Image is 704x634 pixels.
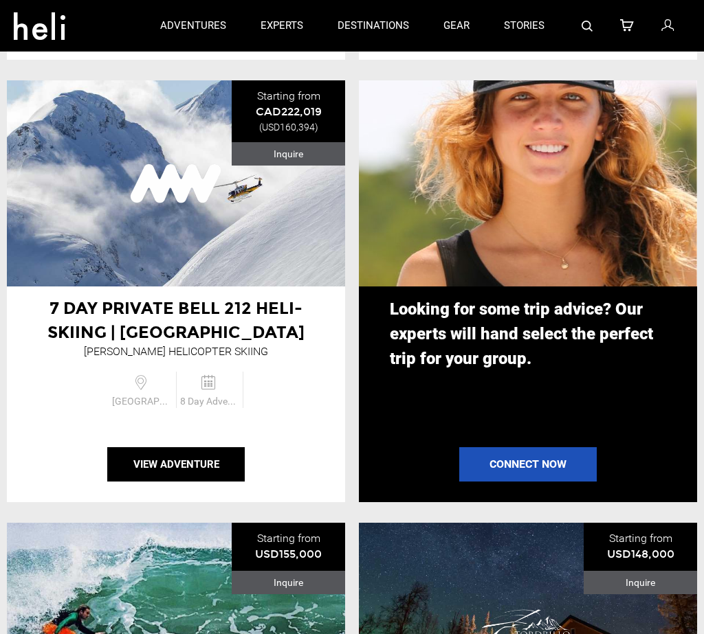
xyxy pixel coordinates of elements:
[584,571,697,594] div: Inquire
[160,19,226,33] p: adventures
[109,394,176,408] span: [GEOGRAPHIC_DATA]
[261,19,303,33] p: experts
[259,122,318,133] span: (USD160,394)
[338,19,409,33] p: destinations
[84,344,268,360] div: [PERSON_NAME] Helicopter Skiing
[255,547,322,561] span: USD155,000
[390,297,666,371] p: Looking for some trip advice? Our experts will hand select the perfect trip for your group.
[257,89,320,102] span: Starting from
[256,105,322,118] span: CAD222,019
[124,139,228,228] img: images
[47,298,305,341] span: 7 Day Private Bell 212 Heli-Skiing | [GEOGRAPHIC_DATA]
[107,447,245,482] button: View Adventure
[232,571,345,594] div: Inquire
[582,21,593,32] img: search-bar-icon.svg
[232,142,345,166] div: Inquire
[609,532,672,545] span: Starting from
[177,394,243,408] span: 8 Day Adventure
[459,447,597,482] a: Connect Now
[257,532,320,545] span: Starting from
[607,547,674,561] span: USD148,000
